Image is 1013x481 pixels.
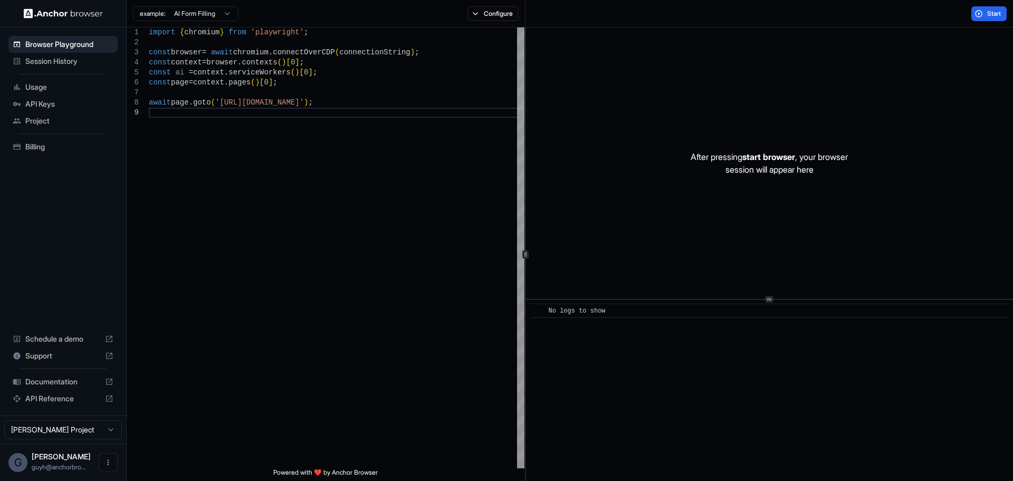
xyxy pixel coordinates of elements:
[211,48,233,56] span: await
[8,331,118,347] div: Schedule a demo
[691,150,848,176] p: After pressing , your browser session will appear here
[206,58,237,67] span: browser
[189,78,193,87] span: =
[300,58,304,67] span: ;
[304,98,308,107] span: )
[127,27,139,37] div: 1
[273,468,378,481] span: Powered with ❤️ by Anchor Browser
[189,98,193,107] span: .
[149,28,175,36] span: import
[8,453,27,472] div: G
[171,98,189,107] span: page
[8,112,118,129] div: Project
[184,28,219,36] span: chromium
[273,78,277,87] span: ;
[260,78,264,87] span: [
[25,334,101,344] span: Schedule a demo
[313,68,317,77] span: ;
[8,373,118,390] div: Documentation
[180,28,184,36] span: {
[171,78,189,87] span: page
[25,99,113,109] span: API Keys
[335,48,339,56] span: (
[237,58,242,67] span: .
[339,48,410,56] span: connectionString
[295,68,299,77] span: )
[127,78,139,88] div: 6
[193,98,211,107] span: goto
[304,68,308,77] span: 0
[32,463,86,471] span: guyh@anchorbrowser.io
[228,28,246,36] span: from
[219,28,224,36] span: }
[211,98,215,107] span: (
[127,108,139,118] div: 9
[300,68,304,77] span: [
[8,138,118,155] div: Billing
[25,56,113,67] span: Session History
[282,58,286,67] span: )
[189,68,193,77] span: =
[536,306,541,316] span: ​
[25,142,113,152] span: Billing
[971,6,1007,21] button: Start
[309,68,313,77] span: ]
[8,390,118,407] div: API Reference
[171,58,202,67] span: context
[25,116,113,126] span: Project
[149,48,171,56] span: const
[224,78,228,87] span: .
[127,88,139,98] div: 7
[987,10,1002,18] span: Start
[25,351,101,361] span: Support
[202,58,206,67] span: =
[278,58,282,67] span: (
[308,98,312,107] span: ;
[25,39,113,50] span: Browser Playground
[202,48,206,56] span: =
[8,53,118,70] div: Session History
[291,68,295,77] span: (
[149,78,171,87] span: const
[242,58,277,67] span: contexts
[8,96,118,112] div: API Keys
[255,78,260,87] span: )
[25,376,101,387] span: Documentation
[25,393,101,404] span: API Reference
[127,68,139,78] div: 5
[549,307,606,315] span: No logs to show
[295,58,299,67] span: ]
[269,48,273,56] span: .
[304,28,308,36] span: ;
[127,98,139,108] div: 8
[25,82,113,92] span: Usage
[264,78,268,87] span: 0
[273,48,335,56] span: connectOverCDP
[8,79,118,96] div: Usage
[24,8,103,18] img: Anchor Logo
[149,58,171,67] span: const
[193,78,224,87] span: context
[467,6,519,21] button: Configure
[251,78,255,87] span: (
[32,452,91,461] span: Guy Hayou
[410,48,415,56] span: )
[149,68,171,77] span: const
[228,68,291,77] span: serviceWorkers
[175,68,184,77] span: ai
[228,78,251,87] span: pages
[171,48,202,56] span: browser
[291,58,295,67] span: 0
[193,68,224,77] span: context
[269,78,273,87] span: ]
[127,37,139,48] div: 2
[149,98,171,107] span: await
[224,68,228,77] span: .
[215,98,304,107] span: '[URL][DOMAIN_NAME]'
[99,453,118,472] button: Open menu
[251,28,304,36] span: 'playwright'
[127,58,139,68] div: 4
[8,347,118,364] div: Support
[127,48,139,58] div: 3
[233,48,269,56] span: chromium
